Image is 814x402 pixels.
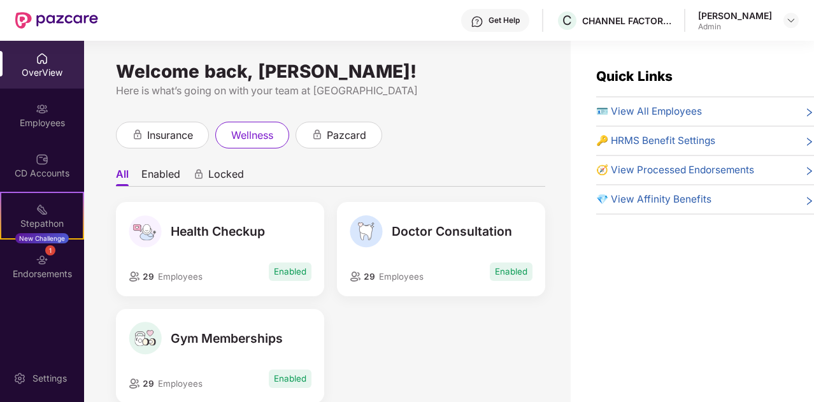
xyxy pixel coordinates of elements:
li: All [116,168,129,186]
span: 💎 View Affinity Benefits [596,192,711,207]
img: svg+xml;base64,PHN2ZyBpZD0iSG9tZSIgeG1sbnM9Imh0dHA6Ly93d3cudzMub3JnLzIwMDAvc3ZnIiB3aWR0aD0iMjAiIG... [36,52,48,65]
img: svg+xml;base64,PHN2ZyBpZD0iRW5kb3JzZW1lbnRzIiB4bWxucz0iaHR0cDovL3d3dy53My5vcmcvMjAwMC9zdmciIHdpZH... [36,254,48,266]
img: svg+xml;base64,PHN2ZyBpZD0iSGVscC0zMngzMiIgeG1sbnM9Imh0dHA6Ly93d3cudzMub3JnLzIwMDAvc3ZnIiB3aWR0aD... [471,15,483,28]
span: 🧭 View Processed Endorsements [596,162,754,178]
span: Locked [208,168,244,186]
img: svg+xml;base64,PHN2ZyB4bWxucz0iaHR0cDovL3d3dy53My5vcmcvMjAwMC9zdmciIHdpZHRoPSIyMSIgaGVpZ2h0PSIyMC... [36,203,48,216]
span: 29 [140,378,154,389]
div: CHANNEL FACTORY MEDIA MARKETING PRIVATE LIMITED [582,15,671,27]
img: svg+xml;base64,PHN2ZyBpZD0iRW1wbG95ZWVzIiB4bWxucz0iaHR0cDovL3d3dy53My5vcmcvMjAwMC9zdmciIHdpZHRoPS... [36,103,48,115]
span: pazcard [327,127,366,143]
span: 🪪 View All Employees [596,104,702,119]
div: animation [311,129,323,140]
div: animation [132,129,143,140]
img: svg+xml;base64,PHN2ZyBpZD0iQ0RfQWNjb3VudHMiIGRhdGEtbmFtZT0iQ0QgQWNjb3VudHMiIHhtbG5zPSJodHRwOi8vd3... [36,153,48,166]
img: New Pazcare Logo [15,12,98,29]
span: Enabled [269,262,311,281]
span: 29 [361,271,375,282]
span: C [562,13,572,28]
span: Employees [379,271,424,282]
img: employeeIcon [129,271,140,281]
div: animation [193,169,204,180]
span: wellness [231,127,273,143]
span: Employees [158,378,203,389]
div: Welcome back, [PERSON_NAME]! [116,66,545,76]
img: Health Checkup [129,215,161,248]
img: Doctor Consultation [350,215,382,248]
li: Enabled [141,168,180,186]
img: svg+xml;base64,PHN2ZyBpZD0iRHJvcGRvd24tMzJ4MzIiIHhtbG5zPSJodHRwOi8vd3d3LnczLm9yZy8yMDAwL3N2ZyIgd2... [786,15,796,25]
img: Gym Memberships [129,322,161,354]
span: right [804,106,814,119]
span: Health Checkup [171,224,265,239]
span: right [804,194,814,207]
span: right [804,136,814,148]
span: 29 [140,271,154,282]
span: Enabled [490,262,532,281]
span: Employees [158,271,203,282]
span: Enabled [269,370,311,388]
span: insurance [147,127,193,143]
span: Doctor Consultation [392,224,512,239]
img: employeeIcon [129,378,140,388]
img: employeeIcon [350,271,361,281]
div: 1 [45,245,55,255]
div: [PERSON_NAME] [698,10,772,22]
div: Get Help [489,15,520,25]
span: right [804,165,814,178]
div: Admin [698,22,772,32]
div: Here is what’s going on with your team at [GEOGRAPHIC_DATA] [116,83,545,99]
div: Settings [29,372,71,385]
img: svg+xml;base64,PHN2ZyBpZD0iU2V0dGluZy0yMHgyMCIgeG1sbnM9Imh0dHA6Ly93d3cudzMub3JnLzIwMDAvc3ZnIiB3aW... [13,372,26,385]
div: New Challenge [15,233,69,243]
span: Quick Links [596,68,673,84]
span: 🔑 HRMS Benefit Settings [596,133,715,148]
span: Gym Memberships [171,331,283,346]
div: Stepathon [1,217,83,230]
